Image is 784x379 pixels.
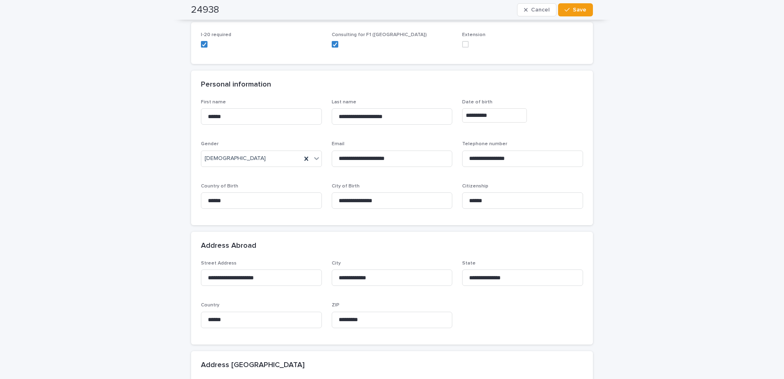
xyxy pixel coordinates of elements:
[201,361,305,370] h2: Address [GEOGRAPHIC_DATA]
[191,4,219,16] h2: 24938
[201,303,219,308] span: Country
[332,303,340,308] span: ZIP
[558,3,593,16] button: Save
[201,242,256,251] h2: Address Abroad
[462,184,488,189] span: Citizenship
[573,7,586,13] span: Save
[462,261,476,266] span: State
[201,261,237,266] span: Street Address
[462,100,492,105] span: Date of birth
[201,32,231,37] span: I-20 required
[332,142,344,146] span: Email
[201,100,226,105] span: First name
[201,184,238,189] span: Country of Birth
[332,32,427,37] span: Consulting for F1 ([GEOGRAPHIC_DATA])
[205,154,266,163] span: [DEMOGRAPHIC_DATA]
[462,142,507,146] span: Telephone number
[517,3,556,16] button: Cancel
[332,261,341,266] span: City
[201,142,219,146] span: Gender
[531,7,549,13] span: Cancel
[462,32,485,37] span: Extension
[332,100,356,105] span: Last name
[201,80,271,89] h2: Personal information
[332,184,360,189] span: City of Birth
